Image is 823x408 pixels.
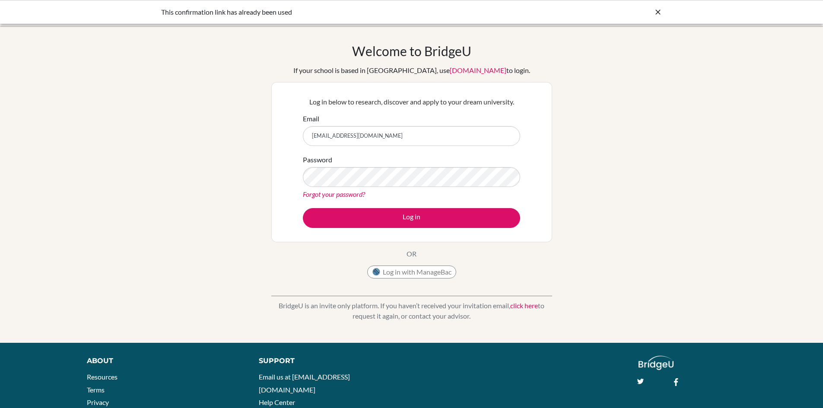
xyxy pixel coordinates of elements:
[259,373,350,394] a: Email us at [EMAIL_ADDRESS][DOMAIN_NAME]
[510,301,538,310] a: click here
[271,300,552,321] p: BridgeU is an invite only platform. If you haven’t received your invitation email, to request it ...
[450,66,506,74] a: [DOMAIN_NAME]
[303,97,520,107] p: Log in below to research, discover and apply to your dream university.
[303,190,365,198] a: Forgot your password?
[293,65,530,76] div: If your school is based in [GEOGRAPHIC_DATA], use to login.
[161,7,533,17] div: This confirmation link has already been used
[259,398,295,406] a: Help Center
[639,356,674,370] img: logo_white@2x-f4f0deed5e89b7ecb1c2cc34c3e3d731f90f0f143d5ea2071677605dd97b5244.png
[87,373,118,381] a: Resources
[407,249,416,259] p: OR
[303,155,332,165] label: Password
[367,266,456,278] button: Log in with ManageBac
[87,356,239,366] div: About
[87,386,105,394] a: Terms
[303,114,319,124] label: Email
[352,43,471,59] h1: Welcome to BridgeU
[303,208,520,228] button: Log in
[259,356,401,366] div: Support
[87,398,109,406] a: Privacy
